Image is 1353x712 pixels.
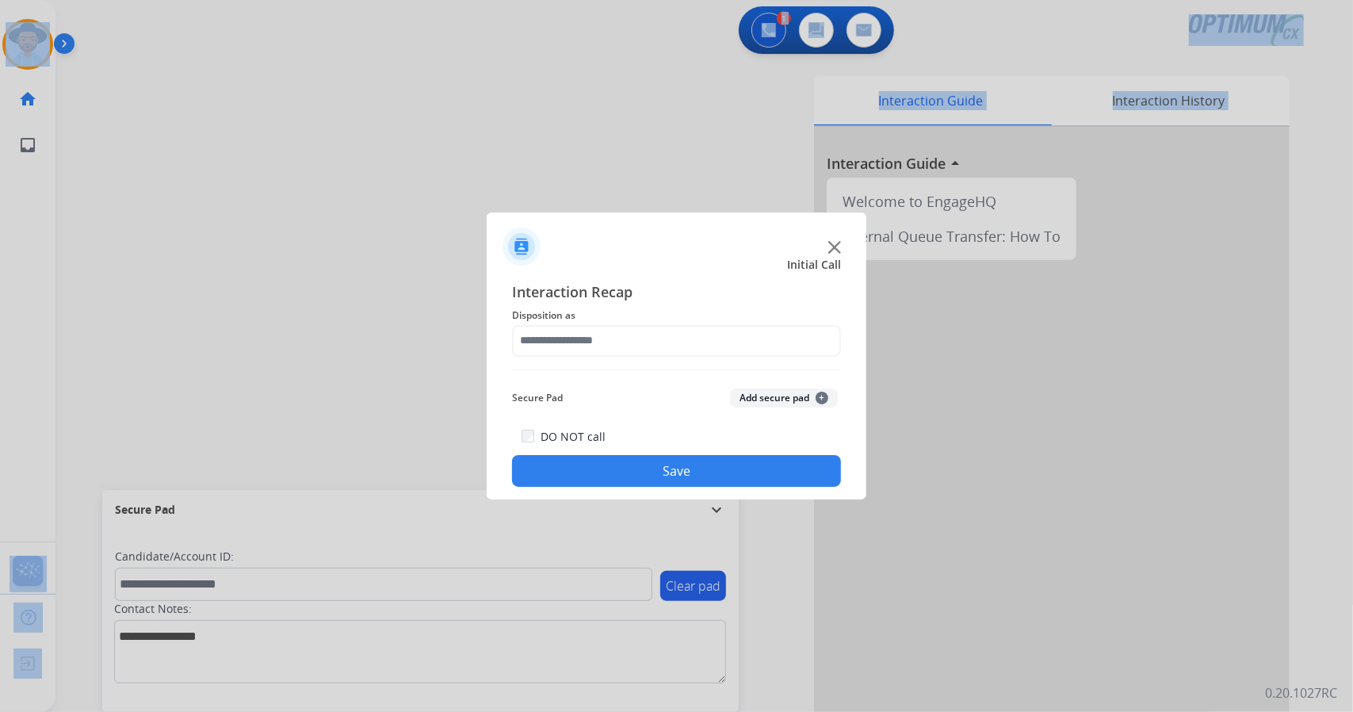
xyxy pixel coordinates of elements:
span: + [816,392,828,404]
img: contact-recap-line.svg [512,369,841,370]
span: Secure Pad [512,389,563,408]
label: DO NOT call [541,429,606,445]
img: contactIcon [503,228,541,266]
button: Save [512,455,841,487]
p: 0.20.1027RC [1265,683,1337,702]
button: Add secure pad+ [730,389,838,408]
span: Interaction Recap [512,281,841,306]
span: Disposition as [512,306,841,325]
span: Initial Call [787,257,841,273]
